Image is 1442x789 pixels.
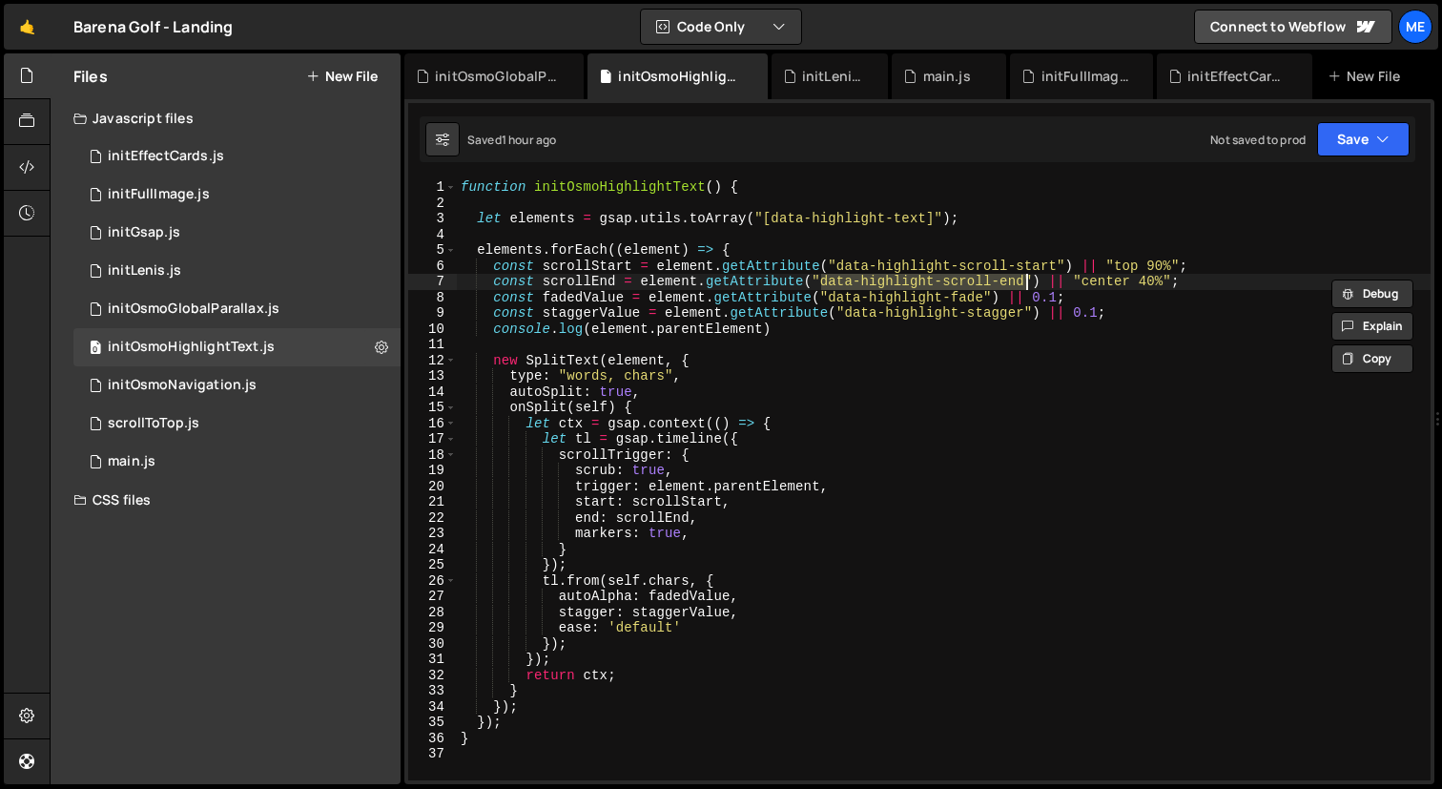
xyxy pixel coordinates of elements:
[1331,344,1413,373] button: Copy
[90,342,101,357] span: 0
[408,416,457,432] div: 16
[435,67,561,86] div: initOsmoGlobalParallax.js
[408,605,457,621] div: 28
[408,196,457,212] div: 2
[408,259,457,275] div: 6
[73,328,401,366] div: 17023/46872.js
[408,526,457,542] div: 23
[502,132,557,148] div: 1 hour ago
[408,447,457,464] div: 18
[108,186,210,203] div: initFullImage.js
[1041,67,1130,86] div: initFullImage.js
[108,148,224,165] div: initEffectCards.js
[408,290,457,306] div: 8
[408,652,457,668] div: 31
[618,67,744,86] div: initOsmoHighlightText.js
[408,463,457,479] div: 19
[73,137,401,176] div: 17023/46908.js
[408,337,457,353] div: 11
[408,636,457,653] div: 30
[408,431,457,447] div: 17
[108,262,181,280] div: initLenis.js
[108,453,155,470] div: main.js
[4,4,51,50] a: 🤙
[802,67,866,86] div: initLenis.js
[51,99,401,137] div: Javascript files
[923,67,971,86] div: main.js
[108,301,279,318] div: initOsmoGlobalParallax.js
[108,415,199,432] div: scrollToTop.js
[408,699,457,716] div: 34
[1328,67,1408,86] div: New File
[73,366,401,405] div: 17023/46768.js
[73,252,401,290] div: 17023/46770.js
[408,384,457,401] div: 14
[408,179,457,196] div: 1
[408,715,457,731] div: 35
[1331,312,1413,341] button: Explain
[408,731,457,747] div: 36
[73,443,401,481] div: 17023/46769.js
[73,176,401,214] div: 17023/46929.js
[408,620,457,636] div: 29
[408,305,457,322] div: 9
[73,15,233,38] div: Barena Golf - Landing
[408,227,457,243] div: 4
[108,339,275,356] div: initOsmoHighlightText.js
[108,377,257,394] div: initOsmoNavigation.js
[1317,122,1410,156] button: Save
[73,66,108,87] h2: Files
[1331,280,1413,308] button: Debug
[467,132,556,148] div: Saved
[408,510,457,527] div: 22
[408,746,457,762] div: 37
[408,589,457,605] div: 27
[408,557,457,573] div: 25
[408,368,457,384] div: 13
[408,274,457,290] div: 7
[108,224,180,241] div: initGsap.js
[408,322,457,338] div: 10
[306,69,378,84] button: New File
[408,573,457,590] div: 26
[641,10,801,44] button: Code Only
[408,542,457,558] div: 24
[408,353,457,369] div: 12
[408,479,457,495] div: 20
[408,400,457,416] div: 15
[1210,132,1306,148] div: Not saved to prod
[73,214,401,252] div: 17023/46771.js
[408,242,457,259] div: 5
[51,481,401,519] div: CSS files
[408,211,457,227] div: 3
[408,494,457,510] div: 21
[408,668,457,684] div: 32
[73,405,401,443] div: scrollToTop.js
[73,290,401,328] div: initOsmoGlobalParallax.js
[1194,10,1392,44] a: Connect to Webflow
[1398,10,1432,44] a: Me
[1187,67,1289,86] div: initEffectCards.js
[408,683,457,699] div: 33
